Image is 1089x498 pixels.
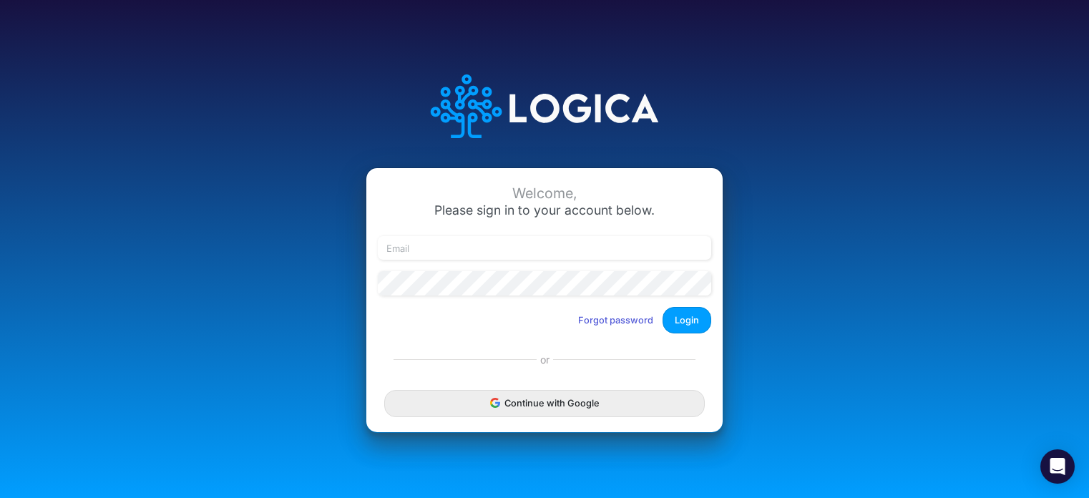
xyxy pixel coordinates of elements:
[378,185,711,202] div: Welcome,
[384,390,705,416] button: Continue with Google
[378,236,711,260] input: Email
[663,307,711,333] button: Login
[569,308,663,332] button: Forgot password
[1040,449,1075,484] div: Open Intercom Messenger
[434,202,655,218] span: Please sign in to your account below.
